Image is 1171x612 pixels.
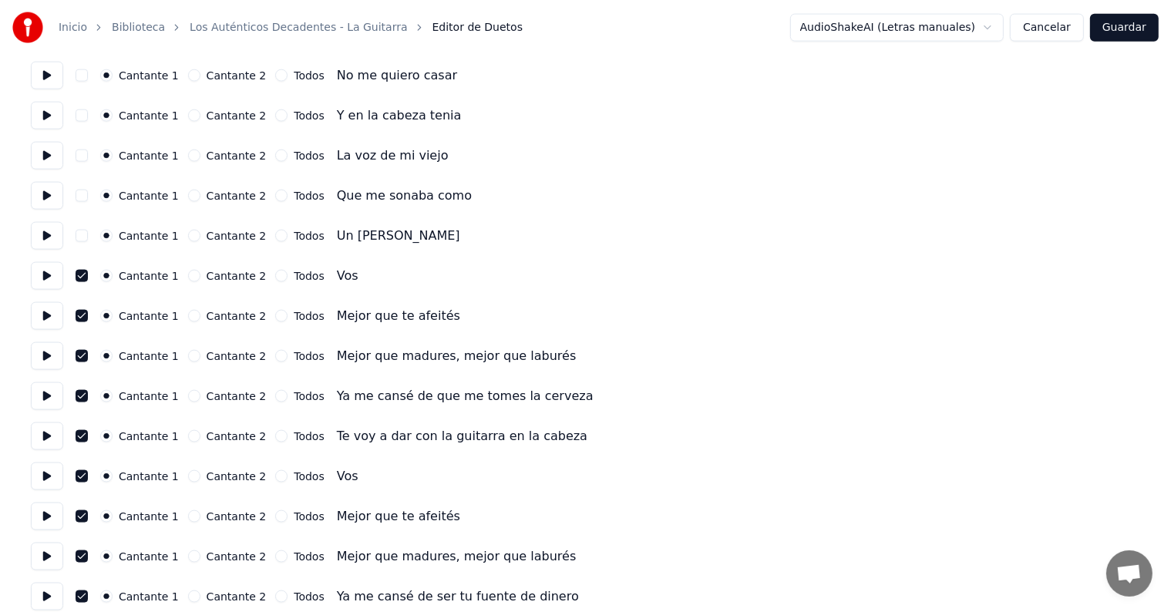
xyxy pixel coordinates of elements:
[119,391,179,402] label: Cantante 1
[294,551,324,562] label: Todos
[207,391,267,402] label: Cantante 2
[1090,14,1159,42] button: Guardar
[207,271,267,281] label: Cantante 2
[337,307,460,325] div: Mejor que te afeités
[119,431,179,442] label: Cantante 1
[207,311,267,321] label: Cantante 2
[119,110,179,121] label: Cantante 1
[337,387,594,405] div: Ya me cansé de que me tomes la cerveza
[1010,14,1084,42] button: Cancelar
[59,20,523,35] nav: breadcrumb
[12,12,43,43] img: youka
[207,431,267,442] label: Cantante 2
[207,511,267,522] label: Cantante 2
[294,591,324,602] label: Todos
[432,20,523,35] span: Editor de Duetos
[190,20,407,35] a: Los Auténticos Decadentes - La Guitarra
[337,106,462,125] div: Y en la cabeza tenia
[119,70,179,81] label: Cantante 1
[112,20,165,35] a: Biblioteca
[119,271,179,281] label: Cantante 1
[294,471,324,482] label: Todos
[337,187,472,205] div: Que me sonaba como
[119,150,179,161] label: Cantante 1
[207,70,267,81] label: Cantante 2
[337,227,460,245] div: Un [PERSON_NAME]
[119,591,179,602] label: Cantante 1
[294,150,324,161] label: Todos
[119,551,179,562] label: Cantante 1
[337,66,457,85] div: No me quiero casar
[337,146,449,165] div: La voz de mi viejo
[119,351,179,361] label: Cantante 1
[337,587,579,606] div: Ya me cansé de ser tu fuente de dinero
[207,110,267,121] label: Cantante 2
[294,391,324,402] label: Todos
[294,70,324,81] label: Todos
[1106,550,1152,597] div: Chat abierto
[294,511,324,522] label: Todos
[337,347,577,365] div: Mejor que madures, mejor que laburés
[337,507,460,526] div: Mejor que te afeités
[207,471,267,482] label: Cantante 2
[207,150,267,161] label: Cantante 2
[337,547,577,566] div: Mejor que madures, mejor que laburés
[119,311,179,321] label: Cantante 1
[207,551,267,562] label: Cantante 2
[337,427,587,446] div: Te voy a dar con la guitarra en la cabeza
[294,351,324,361] label: Todos
[119,511,179,522] label: Cantante 1
[119,190,179,201] label: Cantante 1
[337,467,358,486] div: Vos
[207,230,267,241] label: Cantante 2
[294,110,324,121] label: Todos
[119,230,179,241] label: Cantante 1
[119,471,179,482] label: Cantante 1
[294,230,324,241] label: Todos
[294,271,324,281] label: Todos
[294,190,324,201] label: Todos
[337,267,358,285] div: Vos
[294,311,324,321] label: Todos
[207,190,267,201] label: Cantante 2
[207,351,267,361] label: Cantante 2
[207,591,267,602] label: Cantante 2
[59,20,87,35] a: Inicio
[294,431,324,442] label: Todos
